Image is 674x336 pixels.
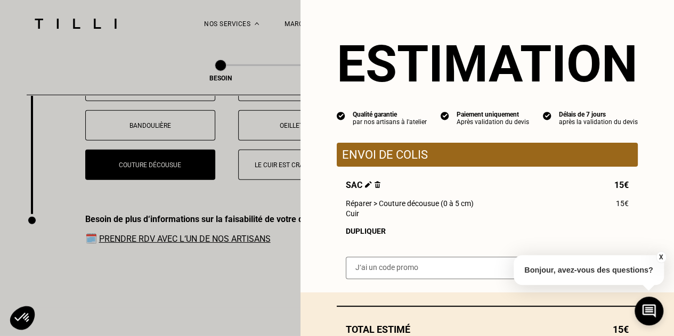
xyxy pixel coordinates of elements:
span: Réparer > Couture décousue (0 à 5 cm) [346,199,474,208]
span: 15€ [616,199,629,208]
img: icon list info [337,111,345,120]
section: Estimation [337,34,638,94]
span: 15€ [614,180,629,190]
div: Paiement uniquement [457,111,529,118]
p: Envoi de colis [342,148,632,161]
img: icon list info [441,111,449,120]
img: Supprimer [375,181,380,188]
div: Total estimé [337,324,638,335]
div: par nos artisans à l'atelier [353,118,427,126]
span: 15€ [613,324,629,335]
div: Dupliquer [346,227,629,235]
p: Bonjour, avez-vous des questions? [514,255,664,285]
img: icon list info [543,111,551,120]
div: Qualité garantie [353,111,427,118]
span: Sac [346,180,380,190]
div: Délais de 7 jours [559,111,638,118]
div: après la validation du devis [559,118,638,126]
img: Éditer [365,181,372,188]
span: Cuir [346,209,359,218]
div: Après validation du devis [457,118,529,126]
button: X [655,251,666,263]
input: J‘ai un code promo [346,257,587,279]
